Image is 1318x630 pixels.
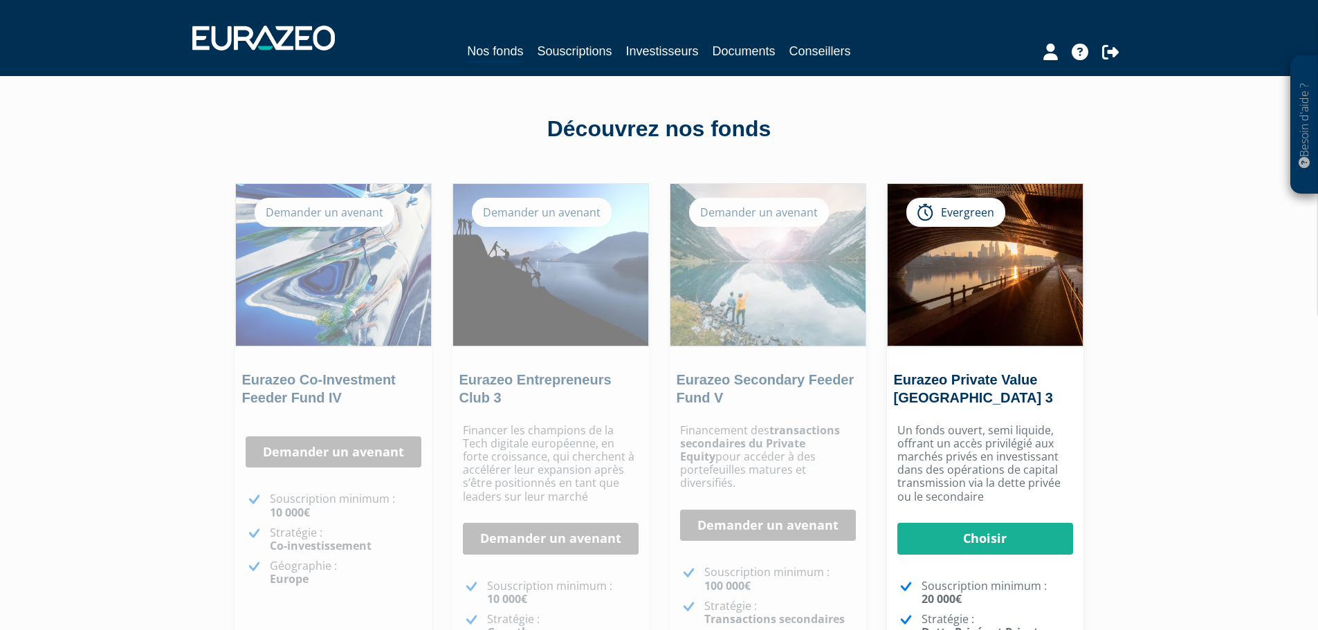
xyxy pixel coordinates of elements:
[459,372,612,405] a: Eurazeo Entrepreneurs Club 3
[906,198,1005,227] div: Evergreen
[680,423,840,464] strong: transactions secondaires du Private Equity
[894,372,1053,405] a: Eurazeo Private Value [GEOGRAPHIC_DATA] 3
[704,578,751,593] strong: 100 000€
[680,424,856,490] p: Financement des pour accéder à des portefeuilles matures et diversifiés.
[537,41,612,61] a: Souscriptions
[487,580,639,606] p: Souscription minimum :
[670,184,866,346] img: Eurazeo Secondary Feeder Fund V
[680,510,856,541] a: Demander un avenant
[463,424,639,503] p: Financer les champions de la Tech digitale européenne, en forte croissance, qui cherchent à accél...
[453,184,648,346] img: Eurazeo Entrepreneurs Club 3
[242,372,396,405] a: Eurazeo Co-Investment Feeder Fund IV
[1297,63,1312,187] p: Besoin d'aide ?
[922,591,962,606] strong: 20 000€
[270,538,372,553] strong: Co-investissement
[922,580,1073,606] p: Souscription minimum :
[467,41,523,63] a: Nos fonds
[487,591,527,606] strong: 10 000€
[270,571,309,586] strong: Europe
[236,184,431,346] img: Eurazeo Co-Investment Feeder Fund IV
[255,198,394,227] div: Demander un avenant
[888,184,1083,346] img: Eurazeo Private Value Europe 3
[689,198,829,227] div: Demander un avenant
[704,611,845,627] strong: Transactions secondaires
[463,523,639,555] a: Demander un avenant
[625,41,698,61] a: Investisseurs
[704,600,856,626] p: Stratégie :
[704,566,856,592] p: Souscription minimum :
[677,372,854,405] a: Eurazeo Secondary Feeder Fund V
[192,26,335,50] img: 1732889491-logotype_eurazeo_blanc_rvb.png
[897,424,1073,503] p: Un fonds ouvert, semi liquide, offrant un accès privilégié aux marchés privés en investissant dan...
[246,436,421,468] a: Demander un avenant
[897,523,1073,555] a: Choisir
[270,526,421,553] p: Stratégie :
[713,41,776,61] a: Documents
[270,505,310,520] strong: 10 000€
[265,113,1054,145] div: Découvrez nos fonds
[472,198,612,227] div: Demander un avenant
[789,41,851,61] a: Conseillers
[270,559,421,586] p: Géographie :
[270,492,421,519] p: Souscription minimum :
